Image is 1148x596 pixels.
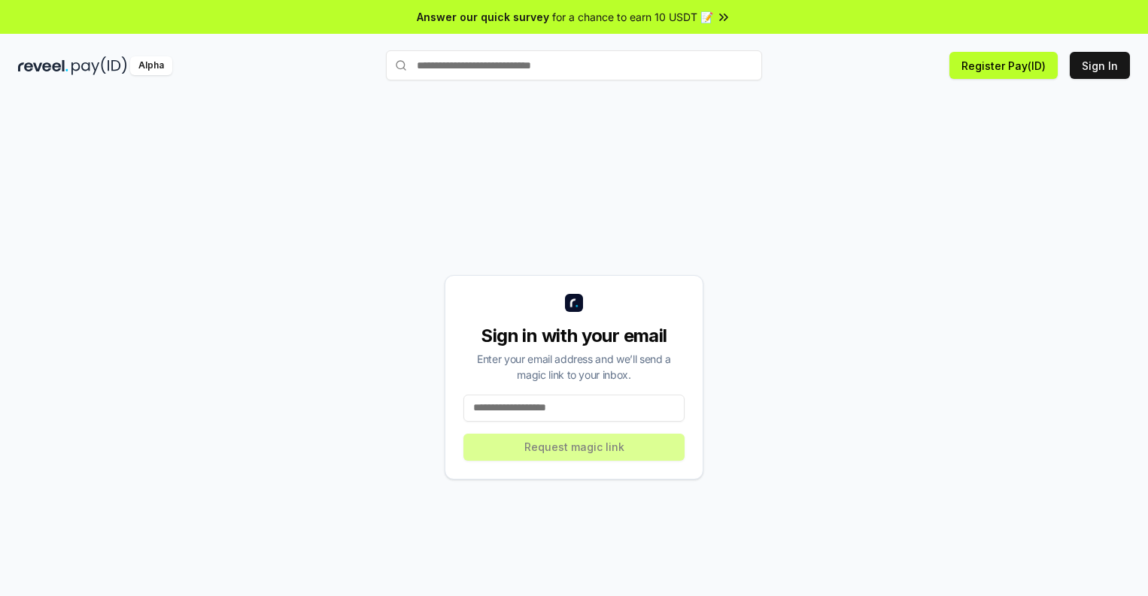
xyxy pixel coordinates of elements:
div: Enter your email address and we’ll send a magic link to your inbox. [463,351,685,383]
span: for a chance to earn 10 USDT 📝 [552,9,713,25]
span: Answer our quick survey [417,9,549,25]
img: pay_id [71,56,127,75]
button: Register Pay(ID) [949,52,1058,79]
img: logo_small [565,294,583,312]
img: reveel_dark [18,56,68,75]
div: Alpha [130,56,172,75]
div: Sign in with your email [463,324,685,348]
button: Sign In [1070,52,1130,79]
